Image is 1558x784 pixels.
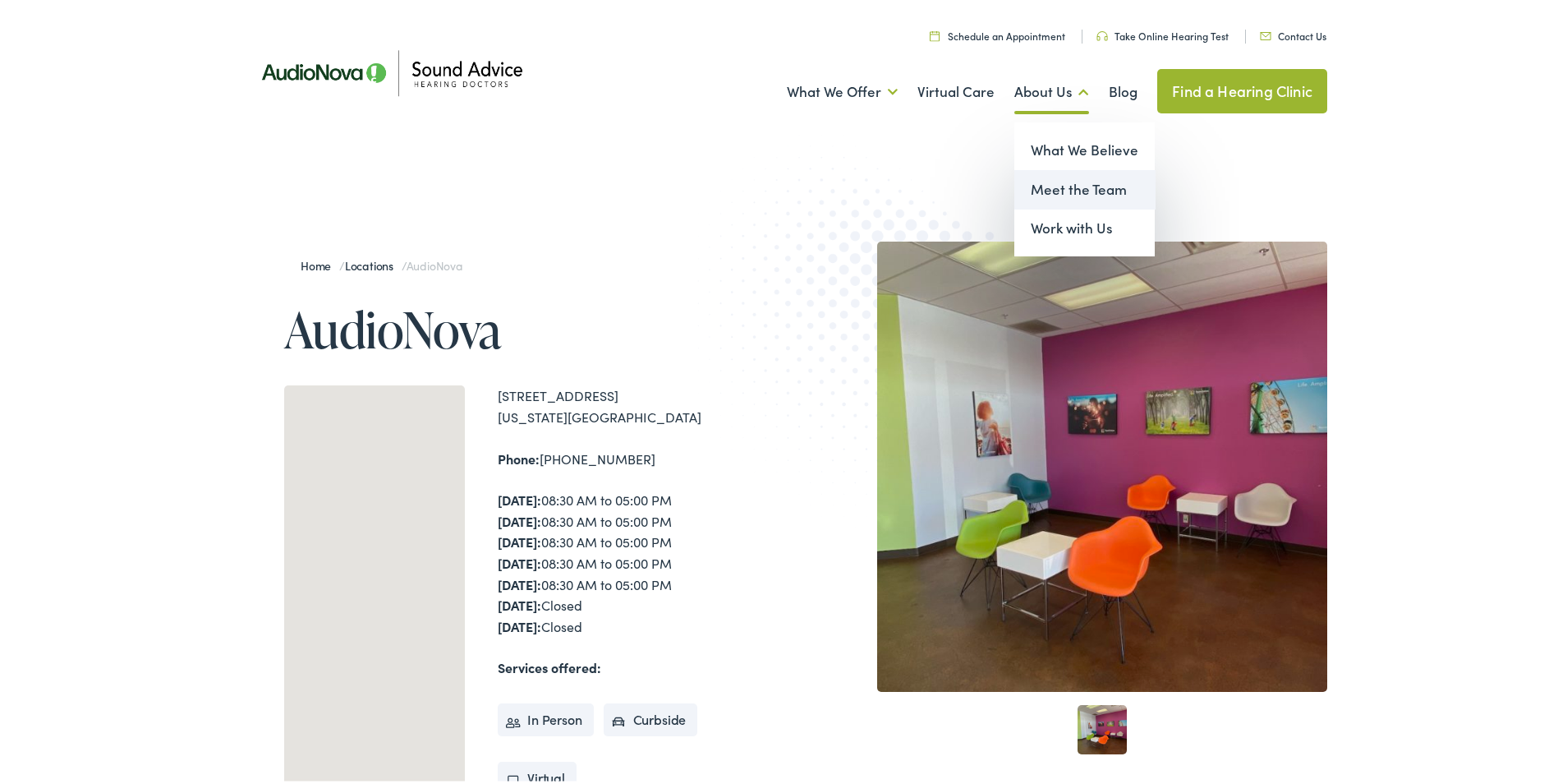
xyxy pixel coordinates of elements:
[1078,702,1127,751] a: 1
[498,551,541,569] strong: [DATE]:
[1096,25,1229,39] a: Take Online Hearing Test
[301,254,462,270] span: / /
[498,655,601,673] strong: Services offered:
[498,382,785,424] div: [STREET_ADDRESS] [US_STATE][GEOGRAPHIC_DATA]
[1157,66,1327,110] a: Find a Hearing Clinic
[1014,127,1155,167] a: What We Believe
[1109,58,1137,119] a: Blog
[498,445,785,467] div: [PHONE_NUMBER]
[1260,29,1271,37] img: Icon representing mail communication in a unique green color, indicative of contact or communicat...
[1096,28,1108,38] img: Headphone icon in a unique green color, suggesting audio-related services or features.
[498,593,541,611] strong: [DATE]:
[1014,58,1089,119] a: About Us
[345,254,402,270] a: Locations
[787,58,898,119] a: What We Offer
[930,25,1065,39] a: Schedule an Appointment
[498,529,541,547] strong: [DATE]:
[1014,205,1155,245] a: Work with Us
[498,487,785,634] div: 08:30 AM to 05:00 PM 08:30 AM to 05:00 PM 08:30 AM to 05:00 PM 08:30 AM to 05:00 PM 08:30 AM to 0...
[284,299,785,353] h1: AudioNova
[301,254,339,270] a: Home
[917,58,995,119] a: Virtual Care
[930,27,940,38] img: Calendar icon in a unique green color, symbolizing scheduling or date-related features.
[498,700,594,733] li: In Person
[1260,25,1326,39] a: Contact Us
[498,487,541,505] strong: [DATE]:
[604,700,698,733] li: Curbside
[498,509,541,527] strong: [DATE]:
[1014,167,1155,206] a: Meet the Team
[498,614,541,632] strong: [DATE]:
[498,572,541,590] strong: [DATE]:
[407,254,462,270] span: AudioNova
[498,446,540,464] strong: Phone:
